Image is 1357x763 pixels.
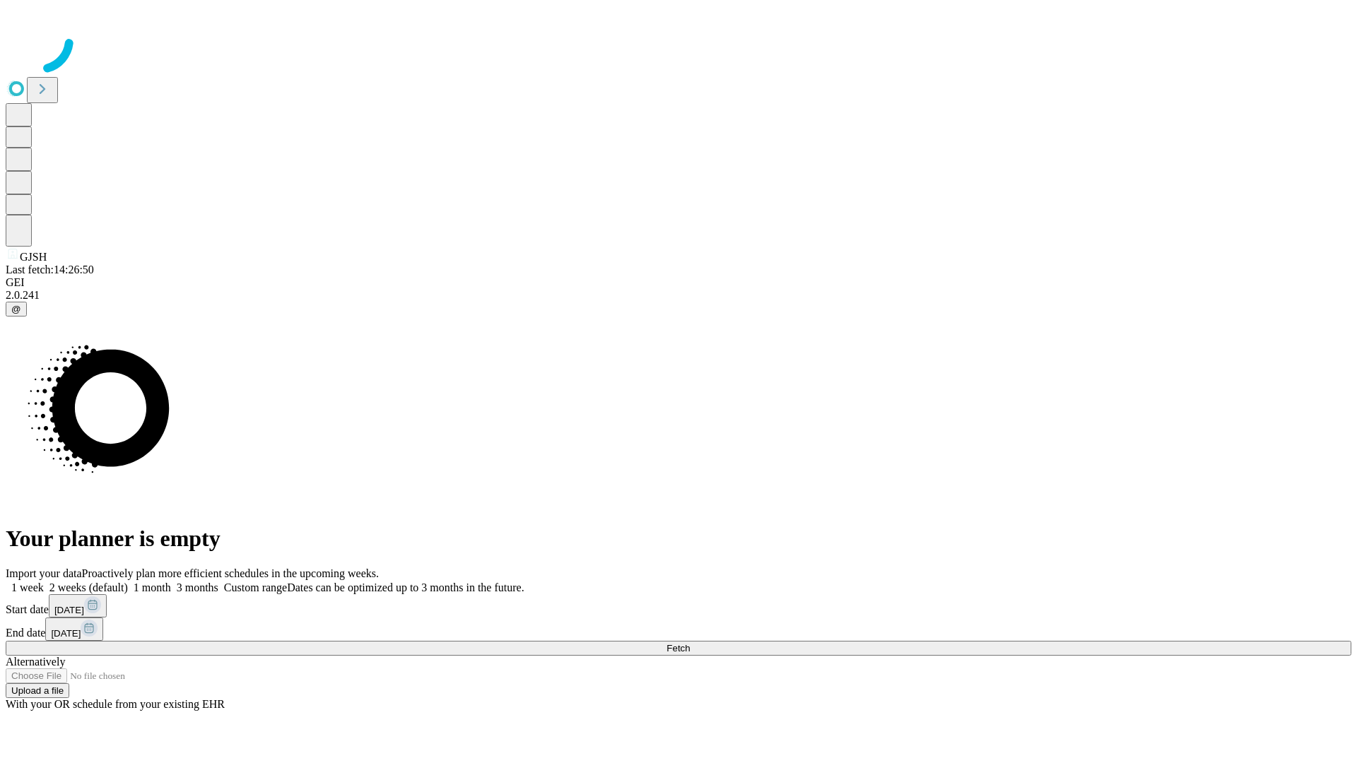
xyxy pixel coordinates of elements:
[6,683,69,698] button: Upload a file
[134,581,171,593] span: 1 month
[49,581,128,593] span: 2 weeks (default)
[20,251,47,263] span: GJSH
[6,656,65,668] span: Alternatively
[6,641,1351,656] button: Fetch
[54,605,84,615] span: [DATE]
[224,581,287,593] span: Custom range
[51,628,81,639] span: [DATE]
[6,302,27,317] button: @
[6,567,82,579] span: Import your data
[6,617,1351,641] div: End date
[11,304,21,314] span: @
[82,567,379,579] span: Proactively plan more efficient schedules in the upcoming weeks.
[177,581,218,593] span: 3 months
[45,617,103,641] button: [DATE]
[6,594,1351,617] div: Start date
[6,264,94,276] span: Last fetch: 14:26:50
[11,581,44,593] span: 1 week
[49,594,107,617] button: [DATE]
[287,581,524,593] span: Dates can be optimized up to 3 months in the future.
[6,526,1351,552] h1: Your planner is empty
[6,698,225,710] span: With your OR schedule from your existing EHR
[6,289,1351,302] div: 2.0.241
[6,276,1351,289] div: GEI
[666,643,690,653] span: Fetch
